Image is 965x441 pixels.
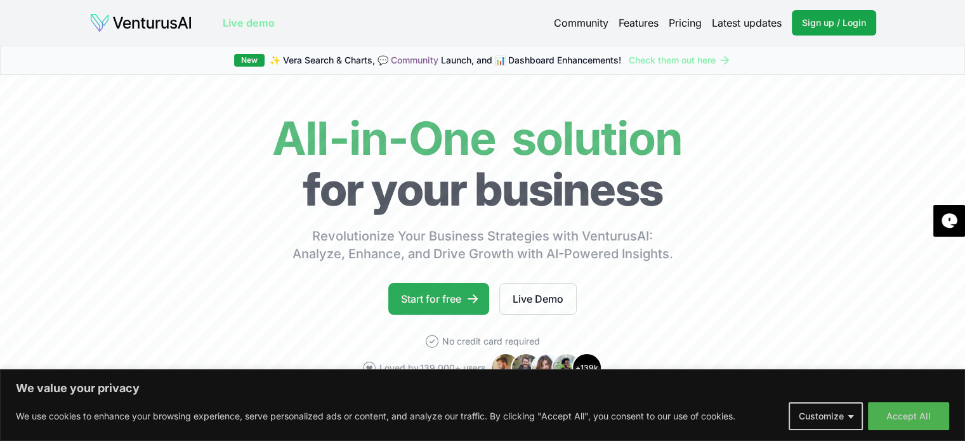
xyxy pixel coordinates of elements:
[16,409,735,424] p: We use cookies to enhance your browsing experience, serve personalized ads or content, and analyz...
[629,54,731,67] a: Check them out here
[669,15,702,30] a: Pricing
[551,353,582,383] img: Avatar 4
[89,13,192,33] img: logo
[792,10,876,36] a: Sign up / Login
[388,283,489,315] a: Start for free
[234,54,265,67] div: New
[490,353,521,383] img: Avatar 1
[223,15,275,30] a: Live demo
[511,353,541,383] img: Avatar 2
[712,15,782,30] a: Latest updates
[868,402,949,430] button: Accept All
[391,55,438,65] a: Community
[16,381,949,396] p: We value your privacy
[270,54,621,67] span: ✨ Vera Search & Charts, 💬 Launch, and 📊 Dashboard Enhancements!
[554,15,608,30] a: Community
[499,283,577,315] a: Live Demo
[619,15,659,30] a: Features
[531,353,561,383] img: Avatar 3
[789,402,863,430] button: Customize
[802,16,866,29] span: Sign up / Login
